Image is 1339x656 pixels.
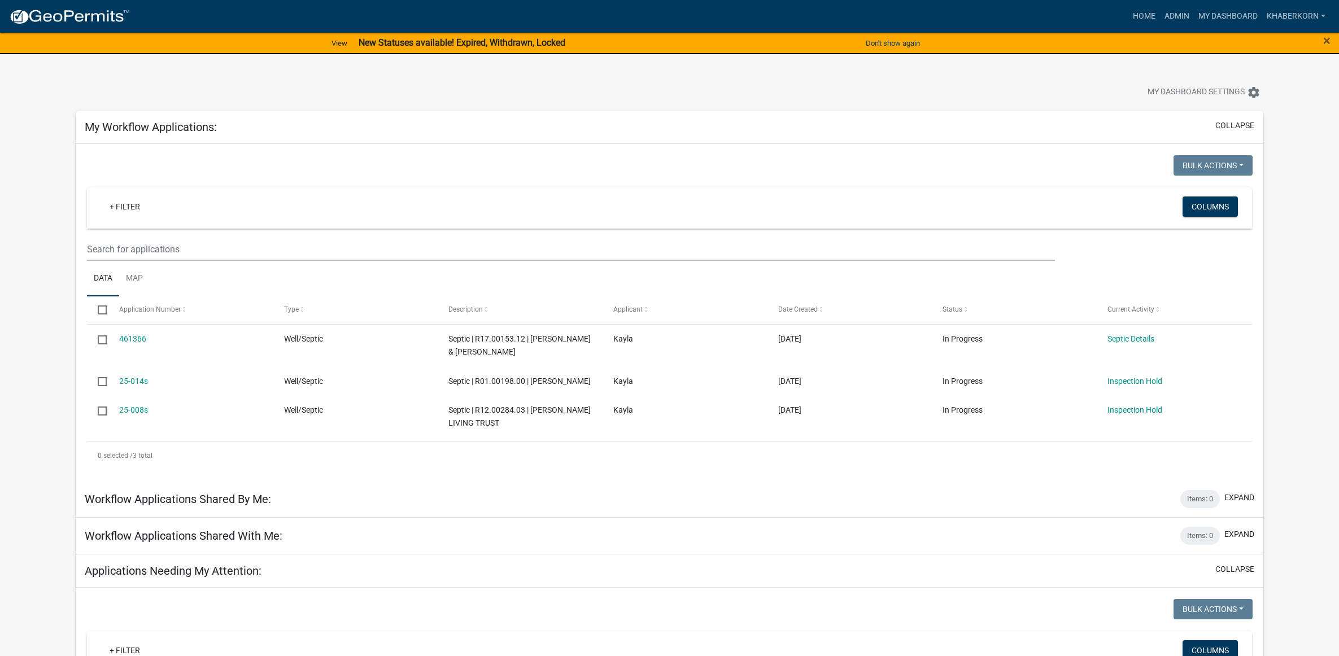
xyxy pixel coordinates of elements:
[1160,6,1194,27] a: Admin
[943,405,983,414] span: In Progress
[85,120,217,134] h5: My Workflow Applications:
[85,529,282,543] h5: Workflow Applications Shared With Me:
[119,305,181,313] span: Application Number
[98,452,133,460] span: 0 selected /
[1224,528,1254,540] button: expand
[1097,296,1262,323] datatable-header-cell: Current Activity
[87,238,1056,261] input: Search for applications
[613,405,633,414] span: Kayla
[1247,86,1261,99] i: settings
[1215,563,1254,575] button: collapse
[1194,6,1262,27] a: My Dashboard
[448,305,483,313] span: Description
[1174,599,1253,619] button: Bulk Actions
[119,377,148,386] a: 25-014s
[119,261,150,297] a: Map
[1262,6,1330,27] a: khaberkorn
[85,492,271,506] h5: Workflow Applications Shared By Me:
[861,34,924,53] button: Don't show again
[613,377,633,386] span: Kayla
[284,405,323,414] span: Well/Septic
[1180,527,1220,545] div: Items: 0
[119,405,148,414] a: 25-008s
[1128,6,1160,27] a: Home
[943,305,962,313] span: Status
[1323,34,1331,47] button: Close
[613,305,643,313] span: Applicant
[1139,81,1270,103] button: My Dashboard Settingssettings
[943,334,983,343] span: In Progress
[767,296,932,323] datatable-header-cell: Date Created
[613,334,633,343] span: Kayla
[1323,33,1331,49] span: ×
[85,564,261,578] h5: Applications Needing My Attention:
[1183,196,1238,217] button: Columns
[1215,120,1254,132] button: collapse
[778,334,801,343] span: 08/08/2025
[359,37,565,48] strong: New Statuses available! Expired, Withdrawn, Locked
[87,441,1253,470] div: 3 total
[87,261,119,297] a: Data
[1107,305,1154,313] span: Current Activity
[1174,155,1253,176] button: Bulk Actions
[603,296,767,323] datatable-header-cell: Applicant
[273,296,438,323] datatable-header-cell: Type
[778,305,818,313] span: Date Created
[119,334,146,343] a: 461366
[448,377,591,386] span: Septic | R01.00198.00 | LLOYD A BUDENSIEK
[1107,334,1154,343] a: Septic Details
[284,305,299,313] span: Type
[101,196,149,217] a: + Filter
[943,377,983,386] span: In Progress
[327,34,352,53] a: View
[76,144,1264,481] div: collapse
[284,377,323,386] span: Well/Septic
[438,296,603,323] datatable-header-cell: Description
[87,296,108,323] datatable-header-cell: Select
[1180,490,1220,508] div: Items: 0
[108,296,273,323] datatable-header-cell: Application Number
[1107,405,1162,414] a: Inspection Hold
[778,405,801,414] span: 05/01/2025
[1224,492,1254,504] button: expand
[932,296,1097,323] datatable-header-cell: Status
[778,377,801,386] span: 05/23/2025
[448,334,591,356] span: Septic | R17.00153.12 | RUSSELL & ASHLEY RILEY
[1107,377,1162,386] a: Inspection Hold
[1148,86,1245,99] span: My Dashboard Settings
[448,405,591,427] span: Septic | R12.00284.03 | DONDLINGER LIVING TRUST
[284,334,323,343] span: Well/Septic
